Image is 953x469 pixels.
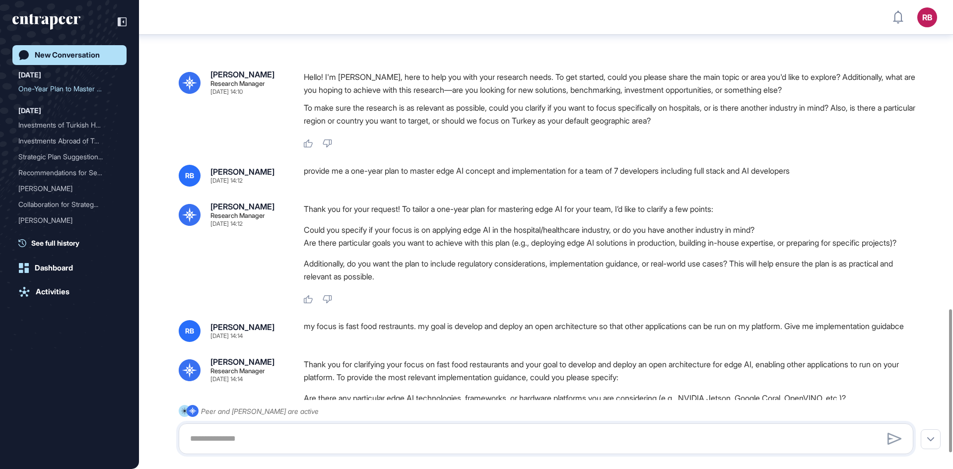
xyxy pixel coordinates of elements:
li: Are there any particular edge AI technologies, frameworks, or hardware platforms you are consider... [304,392,921,404]
div: Collaboration for Strategic Plan and Performance Management System Implementation [18,197,121,212]
button: RB [917,7,937,27]
p: Hello! I'm [PERSON_NAME], here to help you with your research needs. To get started, could you pl... [304,70,921,96]
div: Research Manager [210,212,265,219]
div: One-Year Plan to Master Edge AI for a Team of Developers [18,81,121,97]
div: entrapeer-logo [12,14,80,30]
div: Strategic Plan Suggestion... [18,149,113,165]
li: Are there particular goals you want to achieve with this plan (e.g., deploying edge AI solutions ... [304,236,921,249]
div: Guidance on Developing Mission, Vision, and Values Proposition for Group [18,228,121,244]
span: RB [185,172,194,180]
div: Investments of Turkish He... [18,117,113,133]
p: Additionally, do you want the plan to include regulatory considerations, implementation guidance,... [304,257,921,283]
div: Recommendations for Secto... [18,165,113,181]
div: Recommendations for Sector Analysis Tracking [18,165,121,181]
a: Dashboard [12,258,127,278]
div: [PERSON_NAME] [18,212,113,228]
div: Investments of Turkish Healthcare Groups Abroad and Their Target Countries [18,117,121,133]
div: [DATE] [18,105,41,117]
div: One-Year Plan to Master E... [18,81,113,97]
div: [PERSON_NAME] [210,70,274,78]
div: New Conversation [35,51,100,60]
a: New Conversation [12,45,127,65]
p: Thank you for clarifying your focus on fast food restaurants and your goal to develop and deploy ... [304,358,921,384]
div: Collaboration for Strateg... [18,197,113,212]
div: Investments Abroad of Turkish Healthcare Groups and Their Target Countries [18,133,121,149]
p: Thank you for your request! To tailor a one-year plan for mastering edge AI for your team, I’d li... [304,202,921,215]
div: [PERSON_NAME] [210,323,274,331]
div: Activities [36,287,69,296]
span: RB [185,327,194,335]
div: Investments Abroad of Tur... [18,133,113,149]
div: Peer and [PERSON_NAME] are active [201,405,319,417]
span: See full history [31,238,79,248]
div: [PERSON_NAME] [210,202,274,210]
div: [DATE] [18,69,41,81]
li: Could you specify if your focus is on applying edge AI in the hospital/healthcare industry, or do... [304,223,921,236]
div: [PERSON_NAME] [210,358,274,366]
div: [DATE] 14:10 [210,89,243,95]
div: [DATE] 14:12 [210,221,243,227]
div: [DATE] 14:14 [210,333,243,339]
div: [PERSON_NAME] [18,181,113,197]
div: [DATE] 14:14 [210,376,243,382]
a: Activities [12,282,127,302]
div: Strategic Plan Suggestions for Company: Vision, Mission, Values, and KPI Metrics [18,149,121,165]
div: provide me a one-year plan to master edge AI concept and implementation for a team of 7 developer... [304,165,921,187]
div: Reese [18,181,121,197]
div: Research Manager [210,80,265,87]
div: my focus is fast food restraunts. my goal is develop and deploy an open architecture so that othe... [304,320,921,342]
div: Research Manager [210,368,265,374]
div: [DATE] 14:12 [210,178,243,184]
a: See full history [18,238,127,248]
p: To make sure the research is as relevant as possible, could you clarify if you want to focus spec... [304,101,921,127]
div: Curie [18,212,121,228]
div: Dashboard [35,264,73,272]
div: Guidance on Developing Mi... [18,228,113,244]
div: [PERSON_NAME] [210,168,274,176]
